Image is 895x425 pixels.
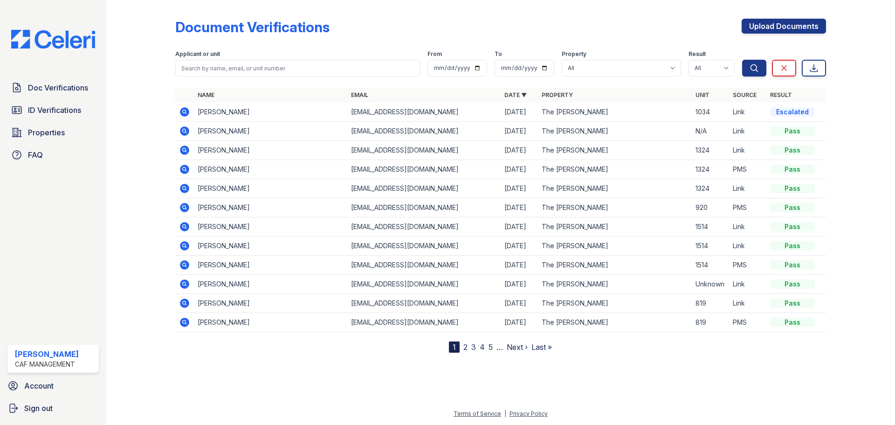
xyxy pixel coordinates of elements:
[692,103,729,122] td: 1034
[692,160,729,179] td: 1324
[501,275,538,294] td: [DATE]
[194,103,347,122] td: [PERSON_NAME]
[770,279,815,289] div: Pass
[496,341,503,353] span: …
[194,294,347,313] td: [PERSON_NAME]
[729,294,766,313] td: Link
[692,294,729,313] td: 819
[770,165,815,174] div: Pass
[501,198,538,217] td: [DATE]
[729,237,766,256] td: Link
[454,410,501,417] a: Terms of Service
[729,256,766,275] td: PMS
[538,256,691,275] td: The [PERSON_NAME]
[194,160,347,179] td: [PERSON_NAME]
[495,50,502,58] label: To
[770,299,815,308] div: Pass
[194,198,347,217] td: [PERSON_NAME]
[692,313,729,332] td: 819
[347,179,501,198] td: [EMAIL_ADDRESS][DOMAIN_NAME]
[538,179,691,198] td: The [PERSON_NAME]
[742,19,826,34] a: Upload Documents
[770,203,815,212] div: Pass
[538,275,691,294] td: The [PERSON_NAME]
[347,160,501,179] td: [EMAIL_ADDRESS][DOMAIN_NAME]
[538,160,691,179] td: The [PERSON_NAME]
[538,103,691,122] td: The [PERSON_NAME]
[347,313,501,332] td: [EMAIL_ADDRESS][DOMAIN_NAME]
[692,198,729,217] td: 920
[770,222,815,231] div: Pass
[194,217,347,237] td: [PERSON_NAME]
[504,91,527,98] a: Date ▼
[692,237,729,256] td: 1514
[729,198,766,217] td: PMS
[501,103,538,122] td: [DATE]
[770,107,815,117] div: Escalated
[770,260,815,270] div: Pass
[770,146,815,155] div: Pass
[729,160,766,179] td: PMS
[347,256,501,275] td: [EMAIL_ADDRESS][DOMAIN_NAME]
[501,179,538,198] td: [DATE]
[15,360,79,369] div: CAF Management
[427,50,442,58] label: From
[175,50,220,58] label: Applicant or unit
[28,127,65,138] span: Properties
[538,122,691,141] td: The [PERSON_NAME]
[501,217,538,237] td: [DATE]
[729,141,766,160] td: Link
[538,237,691,256] td: The [PERSON_NAME]
[4,399,103,418] button: Sign out
[194,237,347,256] td: [PERSON_NAME]
[4,30,103,49] img: CE_Logo_Blue-a8612792a0a2168367f1c8372b55b34899dd931a85d93a1a3d3e32e68fde9ad4.png
[770,318,815,327] div: Pass
[194,141,347,160] td: [PERSON_NAME]
[695,91,709,98] a: Unit
[770,126,815,136] div: Pass
[856,388,886,416] iframe: chat widget
[15,348,79,360] div: [PERSON_NAME]
[501,237,538,256] td: [DATE]
[770,91,792,98] a: Result
[509,410,548,417] a: Privacy Policy
[471,342,476,352] a: 3
[194,275,347,294] td: [PERSON_NAME]
[729,103,766,122] td: Link
[4,376,103,395] a: Account
[489,342,493,352] a: 5
[347,103,501,122] td: [EMAIL_ADDRESS][DOMAIN_NAME]
[463,342,468,352] a: 2
[538,198,691,217] td: The [PERSON_NAME]
[729,313,766,332] td: PMS
[729,179,766,198] td: Link
[501,294,538,313] td: [DATE]
[504,410,506,417] div: |
[24,380,54,391] span: Account
[28,82,88,93] span: Doc Verifications
[194,256,347,275] td: [PERSON_NAME]
[347,122,501,141] td: [EMAIL_ADDRESS][DOMAIN_NAME]
[347,217,501,237] td: [EMAIL_ADDRESS][DOMAIN_NAME]
[501,122,538,141] td: [DATE]
[7,78,99,97] a: Doc Verifications
[770,241,815,251] div: Pass
[7,101,99,119] a: ID Verifications
[501,141,538,160] td: [DATE]
[692,141,729,160] td: 1324
[347,294,501,313] td: [EMAIL_ADDRESS][DOMAIN_NAME]
[729,275,766,294] td: Link
[729,217,766,237] td: Link
[194,122,347,141] td: [PERSON_NAME]
[692,122,729,141] td: N/A
[770,184,815,193] div: Pass
[7,123,99,142] a: Properties
[501,160,538,179] td: [DATE]
[688,50,706,58] label: Result
[480,342,485,352] a: 4
[729,122,766,141] td: Link
[538,217,691,237] td: The [PERSON_NAME]
[175,60,420,77] input: Search by name, email, or unit number
[507,342,528,352] a: Next ›
[347,275,501,294] td: [EMAIL_ADDRESS][DOMAIN_NAME]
